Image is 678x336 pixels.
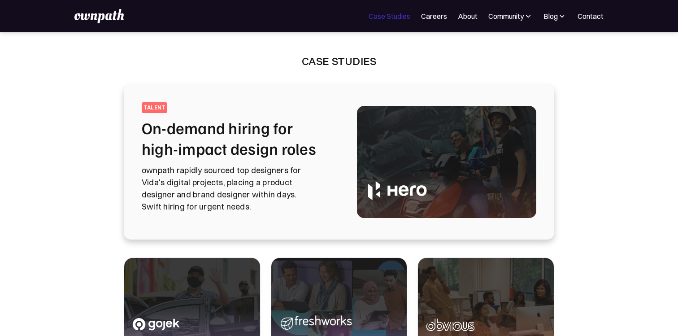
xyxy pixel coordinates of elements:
[458,11,478,22] a: About
[543,11,558,22] div: Blog
[142,164,335,213] p: ownpath rapidly sourced top designers for Vida's digital projects, placing a product designer and...
[543,11,567,22] div: Blog
[488,11,533,22] div: Community
[488,11,524,22] div: Community
[421,11,447,22] a: Careers
[369,11,410,22] a: Case Studies
[578,11,604,22] a: Contact
[142,102,536,222] a: talentOn-demand hiring for high-impact design rolesownpath rapidly sourced top designers for Vida...
[142,118,335,159] h2: On-demand hiring for high-impact design roles
[143,104,165,111] div: talent
[302,54,377,68] div: Case Studies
